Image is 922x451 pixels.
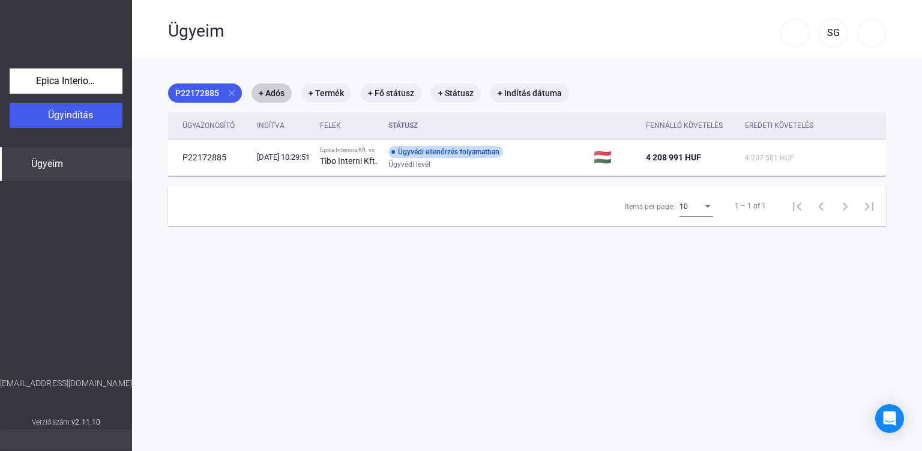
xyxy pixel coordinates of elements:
[809,194,833,218] button: Previous page
[679,199,713,213] mat-select: Items per page:
[490,83,569,103] mat-chip: + Indítás dátuma
[857,19,886,47] button: logout-red
[785,194,809,218] button: First page
[168,21,780,41] div: Ügyeim
[679,202,688,211] span: 10
[301,83,351,103] mat-chip: + Termék
[182,118,235,133] div: Ügyazonosító
[745,118,813,133] div: Eredeti követelés
[780,19,809,47] button: HU
[745,154,794,162] span: 4 207 501 HUF
[48,109,93,121] span: Ügyindítás
[388,146,503,158] div: Ügyvédi ellenőrzés folyamatban
[40,110,48,118] img: plus-white.svg
[625,199,675,214] div: Items per page:
[320,118,379,133] div: Felek
[168,83,242,103] mat-chip: P22172885
[857,194,881,218] button: Last page
[388,157,430,172] span: Ügyvédi levél
[589,139,617,175] td: 🇭🇺
[71,418,100,426] strong: v2.11.10
[819,19,848,47] button: SG
[841,145,866,170] button: more-blue
[320,118,341,133] div: Felek
[320,147,379,154] div: Epica Interiors Kft. vs
[622,150,636,165] img: szamlazzhu-mini
[62,437,70,444] img: arrow-double-left-grey.svg
[866,27,878,40] img: logout-red
[431,83,481,103] mat-chip: + Státusz
[10,68,122,94] button: Epica Interiors Kft.
[320,156,378,166] strong: Tibo Interni Kft.
[646,118,723,133] div: Fennálló követelés
[848,151,860,164] img: more-blue
[226,88,237,98] mat-icon: close
[46,157,77,171] span: Ügyeim
[788,26,802,40] img: HU
[745,118,826,133] div: Eredeti követelés
[361,83,421,103] mat-chip: + Fő státusz
[252,83,292,103] mat-chip: + Adós
[735,199,766,213] div: 1 – 1 of 1
[257,118,311,133] div: Indítva
[833,194,857,218] button: Next page
[36,74,96,88] span: Epica Interiors Kft.
[257,118,285,133] div: Indítva
[823,26,843,40] div: SG
[384,112,588,139] th: Státusz
[182,118,247,133] div: Ügyazonosító
[168,139,252,175] td: P22172885
[646,153,701,162] span: 4 208 991 HUF
[36,22,96,47] img: white-payee-white-dot.svg
[875,404,904,433] div: Open Intercom Messenger
[646,118,735,133] div: Fennálló követelés
[10,103,122,128] button: Ügyindítás
[257,151,311,163] div: [DATE] 10:29:51
[22,157,36,171] img: list.svg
